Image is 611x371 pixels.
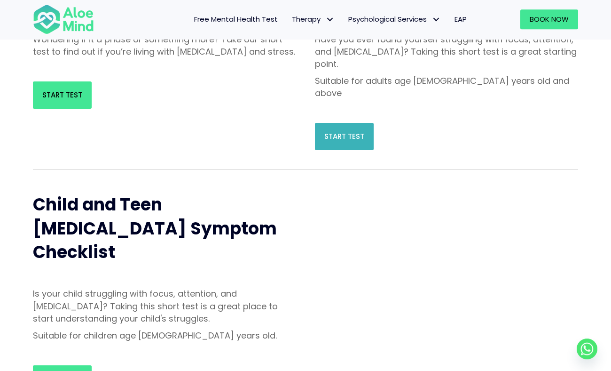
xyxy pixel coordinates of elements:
a: Psychological ServicesPsychological Services: submenu [341,9,447,29]
span: Child and Teen [MEDICAL_DATA] Symptom Checklist [33,193,277,264]
a: Start Test [33,81,92,109]
span: Start Test [42,90,82,100]
nav: Menu [106,9,474,29]
span: EAP [454,14,467,24]
p: Suitable for children age [DEMOGRAPHIC_DATA] years old. [33,330,296,342]
p: Have you ever found yourself struggling with focus, attention, and [MEDICAL_DATA]? Taking this sh... [315,33,578,70]
span: Psychological Services [348,14,440,24]
span: Psychological Services: submenu [429,13,443,26]
span: Book Now [530,14,569,24]
a: Whatsapp [577,339,597,359]
p: Suitable for adults age [DEMOGRAPHIC_DATA] years old and above [315,75,578,99]
p: Wondering if it a phase or something more? Take our short test to find out if you’re living with ... [33,33,296,58]
span: Therapy [292,14,334,24]
img: Aloe mind Logo [33,4,94,35]
span: Start Test [324,131,364,141]
a: Start Test [315,123,374,150]
a: Free Mental Health Test [187,9,285,29]
a: EAP [447,9,474,29]
span: Therapy: submenu [323,13,337,26]
span: Free Mental Health Test [194,14,278,24]
a: TherapyTherapy: submenu [285,9,341,29]
a: Book Now [520,9,578,29]
p: Is your child struggling with focus, attention, and [MEDICAL_DATA]? Taking this short test is a g... [33,288,296,324]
